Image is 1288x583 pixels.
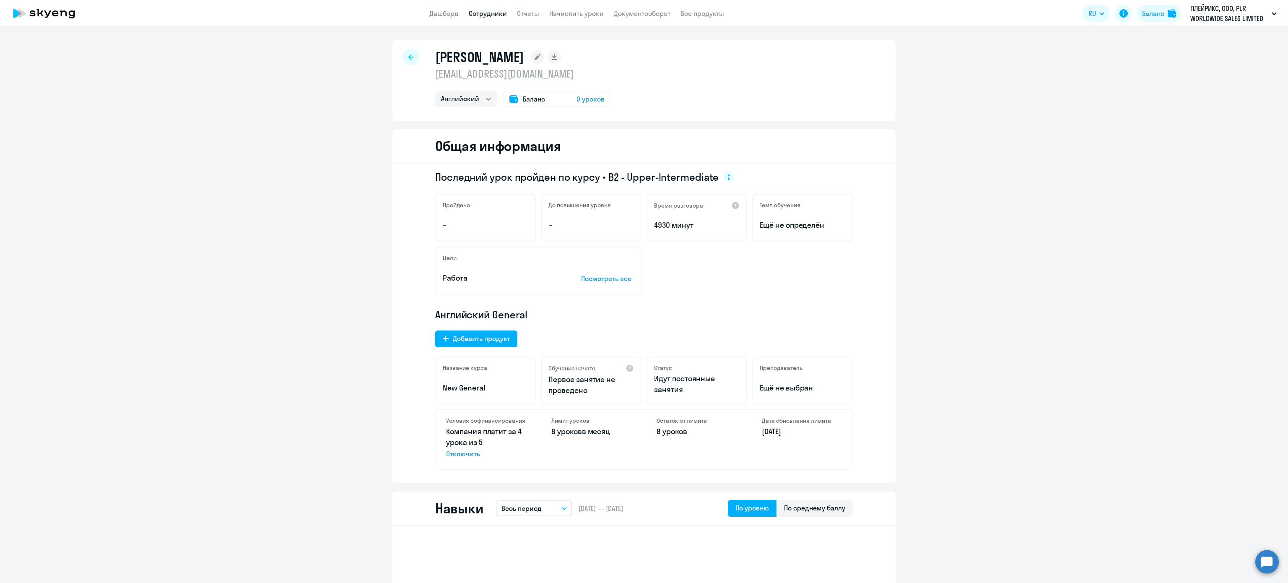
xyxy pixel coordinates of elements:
[1142,8,1164,18] div: Баланс
[762,426,842,437] p: [DATE]
[579,504,623,513] span: [DATE] — [DATE]
[614,9,670,18] a: Документооборот
[657,417,737,424] h4: Остаток от лимита
[446,426,526,459] p: Компания платит за 4 урока из 5
[446,417,526,424] h4: Условия софинансирования
[435,138,561,154] h2: Общая информация
[657,427,687,436] span: 8 уроков
[760,364,802,372] h5: Преподаватель
[517,9,539,18] a: Отчеты
[551,426,631,437] p: в месяц
[760,201,800,209] h5: Темп обучения
[1168,9,1176,18] img: balance
[435,67,610,81] p: [EMAIL_ADDRESS][DOMAIN_NAME]
[501,503,542,513] p: Весь период
[680,9,724,18] a: Все продукты
[760,220,845,231] span: Ещё не определён
[1083,5,1110,22] button: RU
[435,500,483,517] h2: Навыки
[548,220,634,231] p: –
[453,333,510,344] div: Добавить продукт
[762,417,842,424] h4: Дата обновления лимита
[654,220,740,231] p: 4930 минут
[435,331,517,347] button: Добавить продукт
[548,374,634,396] p: Первое занятие не проведено
[443,201,470,209] h5: Пройдено
[760,383,845,393] p: Ещё не выбран
[443,364,487,372] h5: Название курса
[1088,8,1096,18] span: RU
[576,94,605,104] span: 0 уроков
[443,383,528,393] p: New General
[1186,3,1281,23] button: ПЛЕЙРИКС, ООО, PLR WORLDWIDE SALES LIMITED СФ 80/20 РЯ/Премиум 2021
[443,273,555,284] p: Работа
[551,417,631,424] h4: Лимит уроков
[784,503,845,513] div: По среднему баллу
[523,94,545,104] span: Баланс
[435,170,719,184] span: Последний урок пройден по курсу • B2 - Upper-Intermediate
[446,449,526,459] span: Отключить
[469,9,507,18] a: Сотрудники
[429,9,459,18] a: Дашборд
[581,273,634,284] p: Посмотреть все
[654,202,703,209] h5: Время разговора
[654,373,740,395] p: Идут постоянные занятия
[443,220,528,231] p: –
[443,254,457,262] h5: Цели
[654,364,672,372] h5: Статус
[548,201,611,209] h5: До повышения уровня
[435,49,524,65] h1: [PERSON_NAME]
[1190,3,1268,23] p: ПЛЕЙРИКС, ООО, PLR WORLDWIDE SALES LIMITED СФ 80/20 РЯ/Премиум 2021
[735,503,769,513] div: По уровню
[1137,5,1181,22] button: Балансbalance
[548,364,595,372] h5: Обучение начато
[435,308,527,321] span: Английский General
[549,9,604,18] a: Начислить уроки
[496,500,572,516] button: Весь период
[551,427,582,436] span: 8 уроков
